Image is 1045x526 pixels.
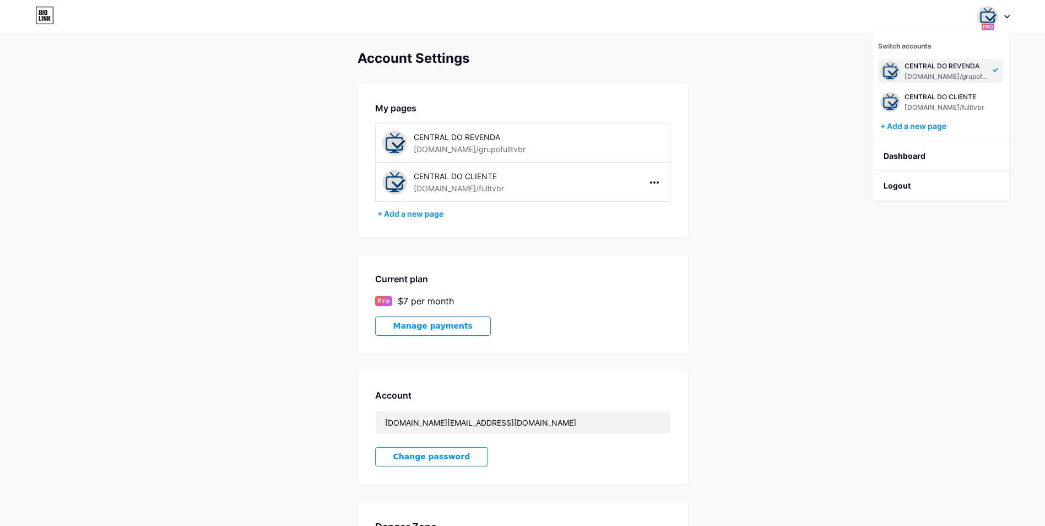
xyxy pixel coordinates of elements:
[905,93,986,101] div: CENTRAL DO CLIENTE
[375,316,491,336] button: Manage payments
[377,208,670,219] div: + Add a new page
[977,6,998,27] img: grupofulltvbr
[414,183,504,194] div: [DOMAIN_NAME]/fulltvbr
[375,272,670,286] div: Current plan
[358,51,688,66] div: Account Settings
[905,62,989,71] div: CENTRAL DO REVENDA
[878,42,932,50] span: Switch accounts
[873,171,1009,201] li: Logout
[375,101,670,115] div: My pages
[414,170,570,182] div: CENTRAL DO CLIENTE
[393,452,470,461] span: Change password
[393,321,473,331] span: Manage payments
[382,131,407,155] img: grupofulltvbr
[905,72,989,81] div: [DOMAIN_NAME]/grupofulltvbr
[873,141,1009,171] a: Dashboard
[375,447,489,466] button: Change password
[905,103,986,112] div: [DOMAIN_NAME]/fulltvbr
[880,61,900,81] img: grupofulltvbr
[382,170,407,195] img: fulltvbr
[375,389,670,402] div: Account
[377,296,390,306] span: Pro
[376,411,670,433] input: Email
[880,121,1004,132] div: + Add a new page
[880,92,900,112] img: grupofulltvbr
[414,131,570,143] div: CENTRAL DO REVENDA
[414,143,526,155] div: [DOMAIN_NAME]/grupofulltvbr
[398,294,454,308] div: $7 per month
